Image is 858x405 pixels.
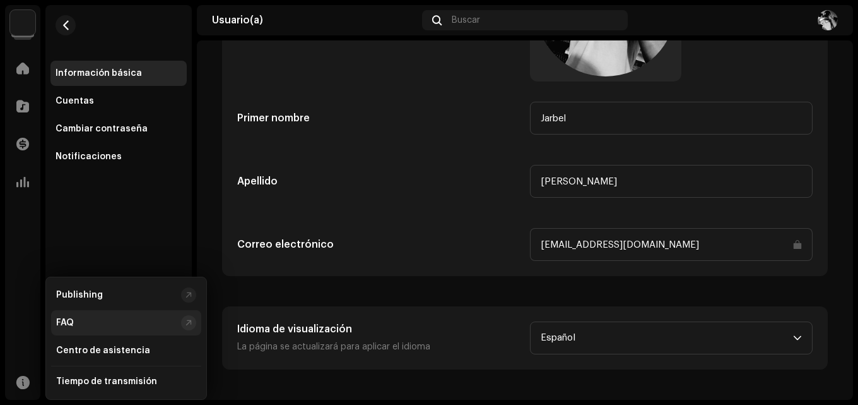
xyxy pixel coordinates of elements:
[51,310,201,335] re-m-nav-item: FAQ
[530,228,813,261] input: Correo electrónico
[237,111,520,126] h5: Primer nombre
[56,124,148,134] div: Cambiar contraseña
[541,322,793,354] span: Español
[50,61,187,86] re-m-nav-item: Información básica
[10,10,35,35] img: 297a105e-aa6c-4183-9ff4-27133c00f2e2
[530,165,813,198] input: Apellido
[793,322,802,354] div: dropdown trigger
[56,346,150,356] div: Centro de asistencia
[56,318,74,328] div: FAQ
[237,237,520,252] h5: Correo electrónico
[51,369,201,394] re-m-nav-item: Tiempo de transmisión
[530,102,813,135] input: Primer nombre
[56,290,103,300] div: Publishing
[56,377,157,387] div: Tiempo de transmisión
[56,96,94,106] div: Cuentas
[212,15,417,25] div: Usuario(a)
[237,174,520,189] h5: Apellido
[237,322,520,337] h5: Idioma de visualización
[50,116,187,142] re-m-nav-item: Cambiar contraseña
[50,88,187,114] re-m-nav-item: Cuentas
[50,144,187,169] re-m-nav-item: Notificaciones
[51,338,201,363] re-m-nav-item: Centro de asistencia
[818,10,838,30] img: e24304c0-9e9c-4749-a4be-8170a82677ee
[56,68,142,78] div: Información básica
[452,15,480,25] span: Buscar
[56,152,122,162] div: Notificaciones
[237,339,520,354] p: La página se actualizará para aplicar el idioma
